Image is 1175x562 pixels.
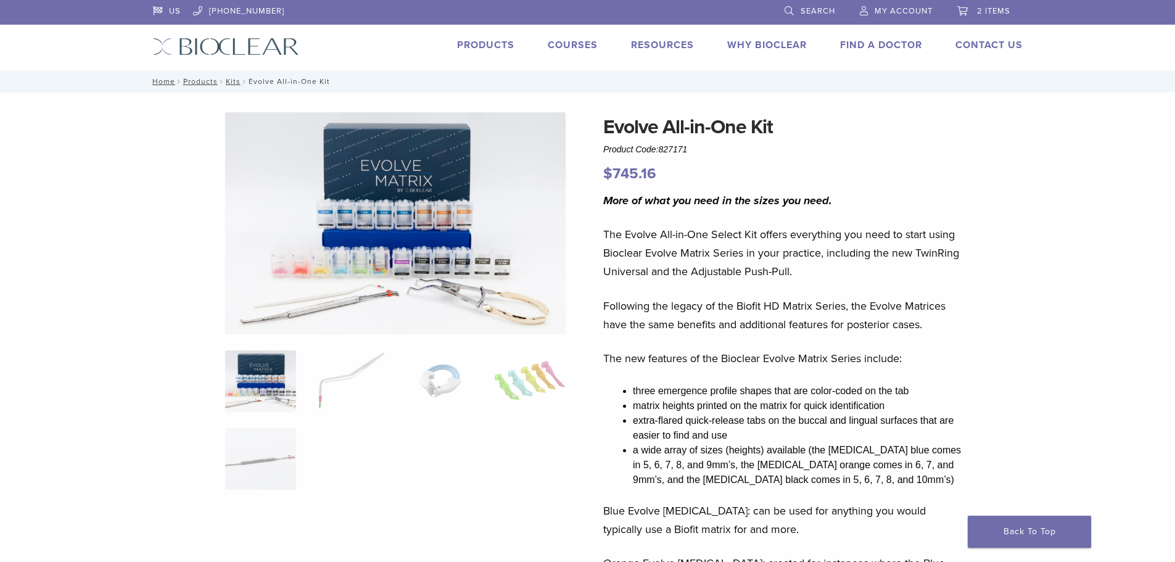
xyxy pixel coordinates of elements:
a: Contact Us [955,39,1023,51]
span: Product Code: [603,144,687,154]
a: Why Bioclear [727,39,807,51]
span: My Account [875,6,933,16]
a: Back To Top [968,516,1091,548]
li: matrix heights printed on the matrix for quick identification [633,399,966,413]
img: IMG_0457 [225,112,566,334]
a: Courses [548,39,598,51]
a: Kits [226,77,241,86]
a: Resources [631,39,694,51]
bdi: 745.16 [603,165,656,183]
span: / [218,78,226,85]
img: Evolve All-in-One Kit - Image 5 [225,428,296,490]
span: / [241,78,249,85]
p: Following the legacy of the Biofit HD Matrix Series, the Evolve Matrices have the same benefits a... [603,297,966,334]
a: Find A Doctor [840,39,922,51]
img: Evolve All-in-One Kit - Image 4 [494,350,565,412]
span: $ [603,165,612,183]
img: Bioclear [153,38,299,56]
img: IMG_0457-scaled-e1745362001290-300x300.jpg [225,350,296,412]
span: 2 items [977,6,1010,16]
li: three emergence profile shapes that are color-coded on the tab [633,384,966,399]
p: The Evolve All-in-One Select Kit offers everything you need to start using Bioclear Evolve Matrix... [603,225,966,281]
span: / [175,78,183,85]
li: a wide array of sizes (heights) available (the [MEDICAL_DATA] blue comes in 5, 6, 7, 8, and 9mm’s... [633,443,966,487]
p: The new features of the Bioclear Evolve Matrix Series include: [603,349,966,368]
span: 827171 [659,144,688,154]
a: Home [149,77,175,86]
a: Products [183,77,218,86]
p: Blue Evolve [MEDICAL_DATA]: can be used for anything you would typically use a Biofit matrix for ... [603,502,966,539]
img: Evolve All-in-One Kit - Image 2 [315,350,385,412]
span: Search [801,6,835,16]
img: Evolve All-in-One Kit - Image 3 [405,350,476,412]
li: extra-flared quick-release tabs on the buccal and lingual surfaces that are easier to find and use [633,413,966,443]
i: More of what you need in the sizes you need. [603,194,832,207]
h1: Evolve All-in-One Kit [603,112,966,142]
a: Products [457,39,514,51]
nav: Evolve All-in-One Kit [144,70,1032,93]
